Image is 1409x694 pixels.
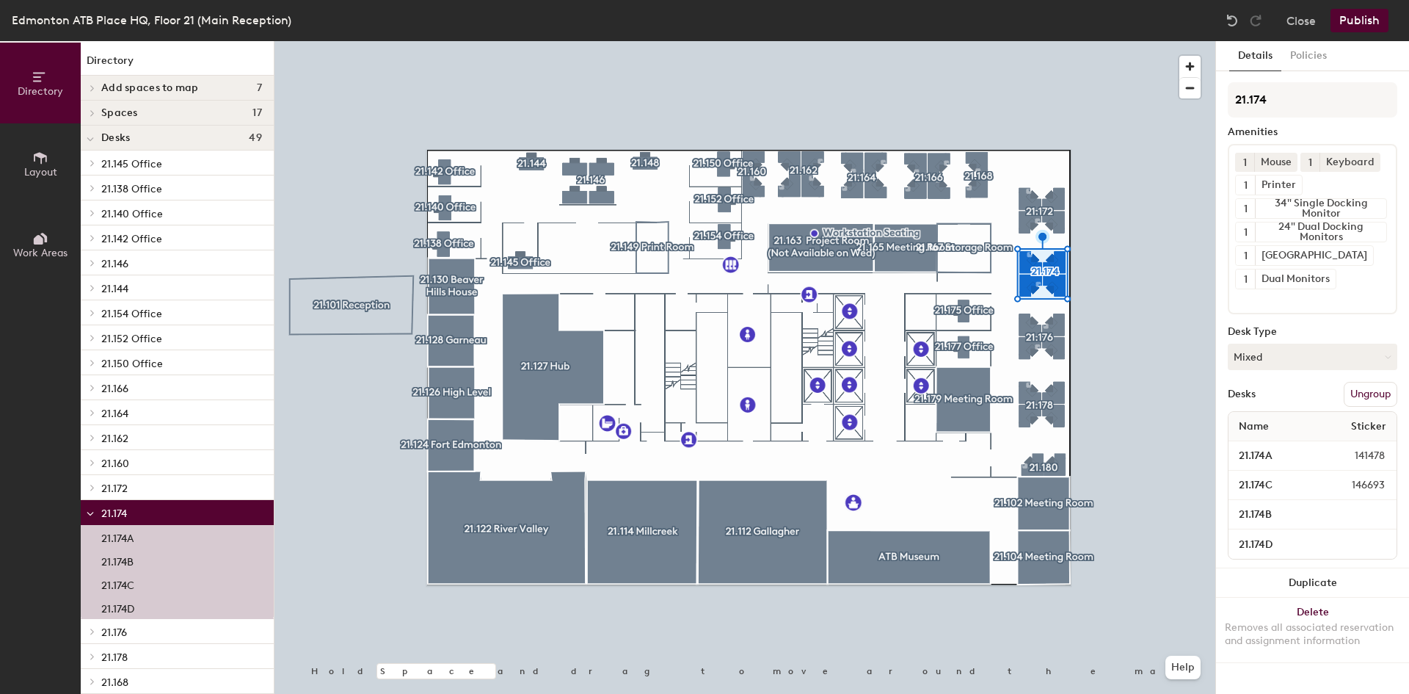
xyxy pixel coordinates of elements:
span: 21.154 Office [101,308,162,320]
button: 1 [1236,223,1255,242]
span: 1 [1243,155,1247,170]
span: 21.168 [101,676,128,689]
span: 49 [249,132,262,144]
span: 17 [252,107,262,119]
span: Work Areas [13,247,68,259]
button: Details [1229,41,1281,71]
button: Duplicate [1216,568,1409,598]
span: Directory [18,85,63,98]
div: Desk Type [1228,326,1397,338]
p: 21.174D [101,599,134,615]
button: 1 [1235,153,1254,172]
input: Unnamed desk [1231,505,1394,525]
input: Unnamed desk [1231,475,1317,496]
div: 24" Dual Docking Monitors [1255,223,1386,242]
button: Close [1286,9,1316,32]
span: Add spaces to map [101,82,199,94]
p: 21.174A [101,528,134,545]
p: 21.174B [101,552,134,568]
img: Redo [1248,13,1263,28]
p: 21.174C [101,575,134,592]
span: 146693 [1317,477,1394,494]
button: 1 [1236,176,1255,195]
span: 141478 [1319,448,1394,464]
span: 1 [1244,178,1248,193]
span: Spaces [101,107,138,119]
span: 21.172 [101,482,128,495]
div: Edmonton ATB Place HQ, Floor 21 (Main Reception) [12,11,291,29]
button: DeleteRemoves all associated reservation and assignment information [1216,598,1409,662]
input: Unnamed desk [1231,446,1319,466]
span: 21.178 [101,651,128,664]
span: 21.160 [101,458,129,470]
span: Sticker [1344,413,1394,440]
span: 21.145 Office [101,158,162,170]
span: Name [1231,413,1276,440]
span: 21.146 [101,258,128,270]
div: Desks [1228,388,1256,400]
div: Removes all associated reservation and assignment information [1225,621,1400,648]
span: 21.150 Office [101,358,163,370]
button: Policies [1281,41,1336,71]
span: 1 [1244,248,1248,264]
button: 1 [1236,270,1255,289]
span: 21.164 [101,408,128,420]
span: 21.138 Office [101,183,162,195]
div: Dual Monitors [1255,270,1336,289]
span: 21.144 [101,283,128,295]
button: 1 [1236,199,1255,218]
span: 1 [1244,272,1248,287]
div: Mouse [1254,153,1297,172]
div: Keyboard [1319,153,1380,172]
span: 21.152 Office [101,333,162,345]
button: 1 [1300,153,1319,172]
span: 21.174 [101,507,127,520]
h1: Directory [81,53,274,76]
img: Undo [1225,13,1239,28]
span: 7 [257,82,262,94]
span: 1 [1308,155,1312,170]
div: 34" Single Docking Monitor [1255,199,1386,218]
span: 1 [1244,225,1248,240]
span: 21.162 [101,433,128,445]
div: Printer [1255,176,1302,195]
button: Ungroup [1344,382,1397,407]
button: Mixed [1228,344,1397,370]
span: 1 [1244,201,1248,217]
span: Desks [101,132,130,144]
input: Unnamed desk [1231,534,1394,554]
button: Help [1165,656,1201,679]
span: Layout [24,166,57,178]
div: Amenities [1228,126,1397,138]
div: [GEOGRAPHIC_DATA] [1255,246,1373,265]
button: 1 [1236,246,1255,265]
button: Publish [1330,9,1388,32]
span: 21.176 [101,626,127,639]
span: 21.166 [101,383,128,395]
span: 21.142 Office [101,233,162,245]
span: 21.140 Office [101,208,163,220]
